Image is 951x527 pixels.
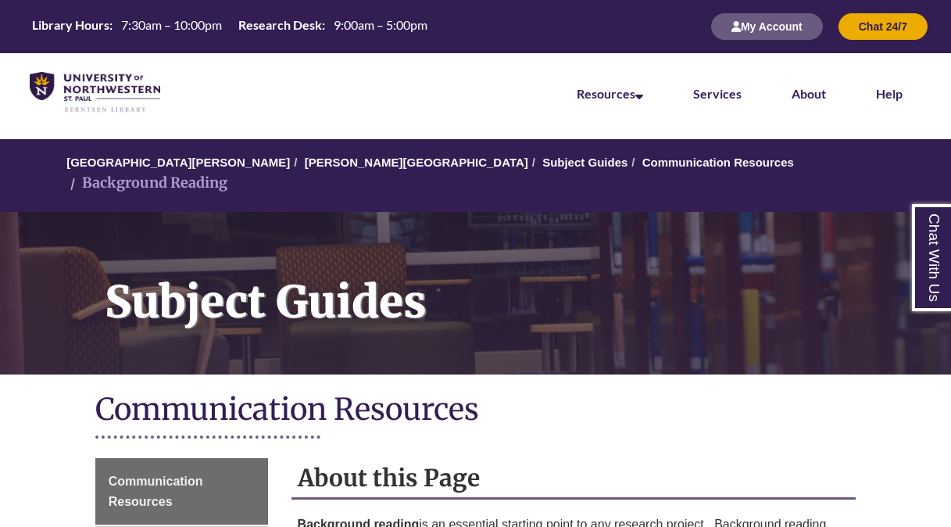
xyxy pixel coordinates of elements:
[95,458,268,525] a: Communication Resources
[711,20,823,33] a: My Account
[26,16,434,36] table: Hours Today
[95,390,856,432] h1: Communication Resources
[838,13,928,40] button: Chat 24/7
[542,156,627,169] a: Subject Guides
[291,458,856,500] h2: About this Page
[26,16,434,38] a: Hours Today
[232,16,327,34] th: Research Desk:
[26,16,115,34] th: Library Hours:
[693,86,742,101] a: Services
[66,156,290,169] a: [GEOGRAPHIC_DATA][PERSON_NAME]
[30,72,160,113] img: UNWSP Library Logo
[305,156,528,169] a: [PERSON_NAME][GEOGRAPHIC_DATA]
[577,86,643,101] a: Resources
[838,20,928,33] a: Chat 24/7
[711,13,823,40] button: My Account
[88,212,951,354] h1: Subject Guides
[66,172,227,195] li: Background Reading
[334,17,427,32] span: 9:00am – 5:00pm
[121,17,222,32] span: 7:30am – 10:00pm
[792,86,826,101] a: About
[642,156,794,169] a: Communication Resources
[109,475,203,508] span: Communication Resources
[876,86,903,101] a: Help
